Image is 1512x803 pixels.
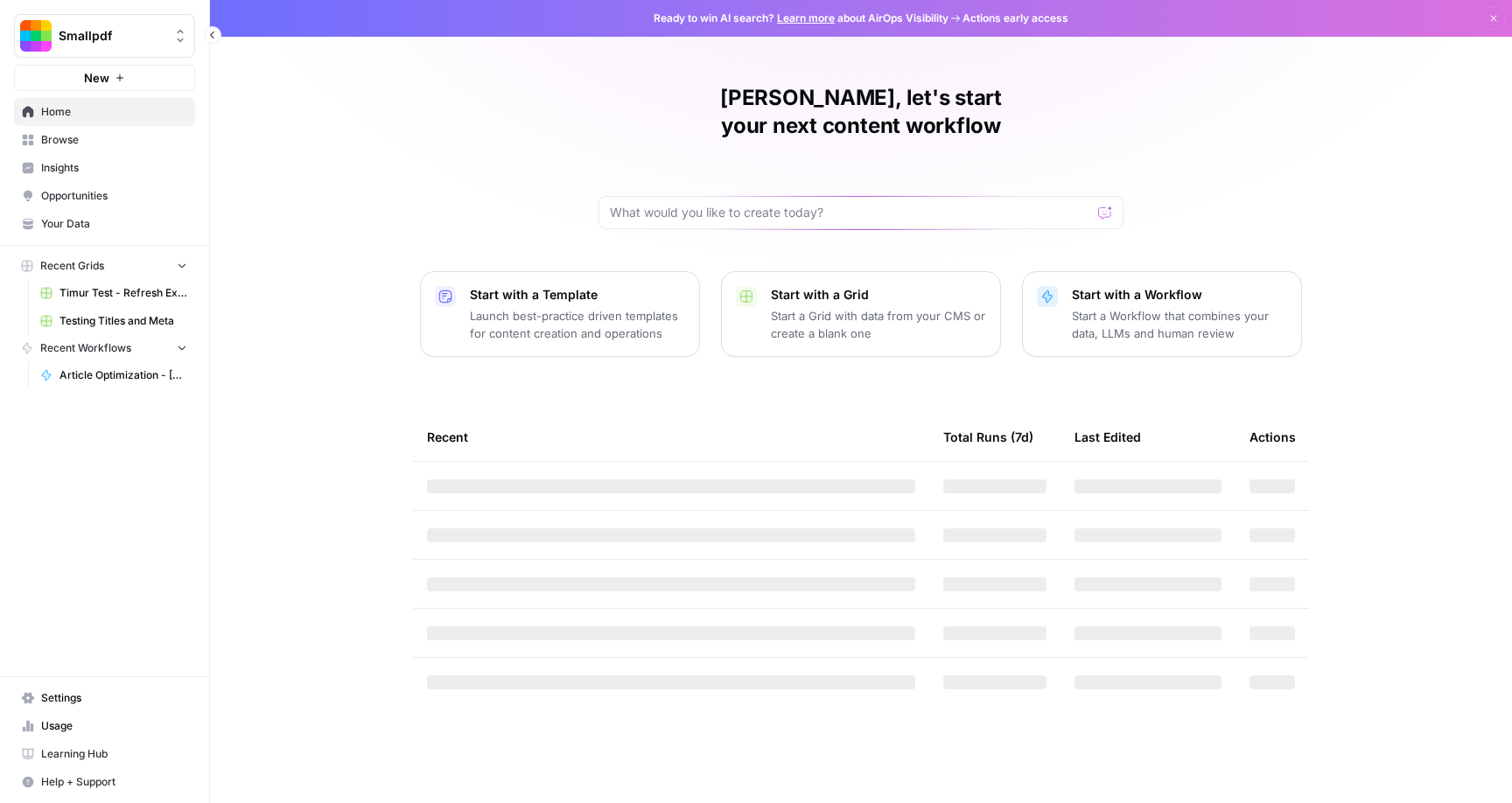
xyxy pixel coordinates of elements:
[427,413,915,461] div: Recent
[962,10,1068,26] span: Actions early access
[59,285,187,301] span: Timur Test - Refresh Existing Content
[14,740,195,768] a: Learning Hub
[470,286,685,304] p: Start with a Template
[41,774,187,790] span: Help + Support
[654,10,948,26] span: Ready to win AI search? about AirOps Visibility
[41,718,187,734] span: Usage
[1072,307,1287,342] p: Start a Workflow that combines your data, LLMs and human review
[14,14,195,58] button: Workspace: Smallpdf
[1249,413,1296,461] div: Actions
[14,98,195,126] a: Home
[777,11,835,24] a: Learn more
[84,69,109,87] span: New
[41,104,187,120] span: Home
[20,20,52,52] img: Smallpdf Logo
[771,307,986,342] p: Start a Grid with data from your CMS or create a blank one
[598,84,1123,140] h1: [PERSON_NAME], let's start your next content workflow
[721,271,1001,357] button: Start with a GridStart a Grid with data from your CMS or create a blank one
[14,768,195,796] button: Help + Support
[14,684,195,712] a: Settings
[32,307,195,335] a: Testing Titles and Meta
[771,286,986,304] p: Start with a Grid
[41,188,187,204] span: Opportunities
[59,27,164,45] span: Smallpdf
[1022,271,1302,357] button: Start with a WorkflowStart a Workflow that combines your data, LLMs and human review
[41,132,187,148] span: Browse
[14,712,195,740] a: Usage
[40,258,104,274] span: Recent Grids
[14,65,195,91] button: New
[1074,413,1141,461] div: Last Edited
[14,210,195,238] a: Your Data
[32,279,195,307] a: Timur Test - Refresh Existing Content
[420,271,700,357] button: Start with a TemplateLaunch best-practice driven templates for content creation and operations
[470,307,685,342] p: Launch best-practice driven templates for content creation and operations
[32,361,195,389] a: Article Optimization - [PERSON_NAME]
[1072,286,1287,304] p: Start with a Workflow
[41,216,187,232] span: Your Data
[14,126,195,154] a: Browse
[41,160,187,176] span: Insights
[14,154,195,182] a: Insights
[14,253,195,279] button: Recent Grids
[40,340,131,356] span: Recent Workflows
[943,413,1033,461] div: Total Runs (7d)
[59,367,187,383] span: Article Optimization - [PERSON_NAME]
[41,690,187,706] span: Settings
[59,313,187,329] span: Testing Titles and Meta
[14,182,195,210] a: Opportunities
[14,335,195,361] button: Recent Workflows
[41,746,187,762] span: Learning Hub
[610,204,1091,221] input: What would you like to create today?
